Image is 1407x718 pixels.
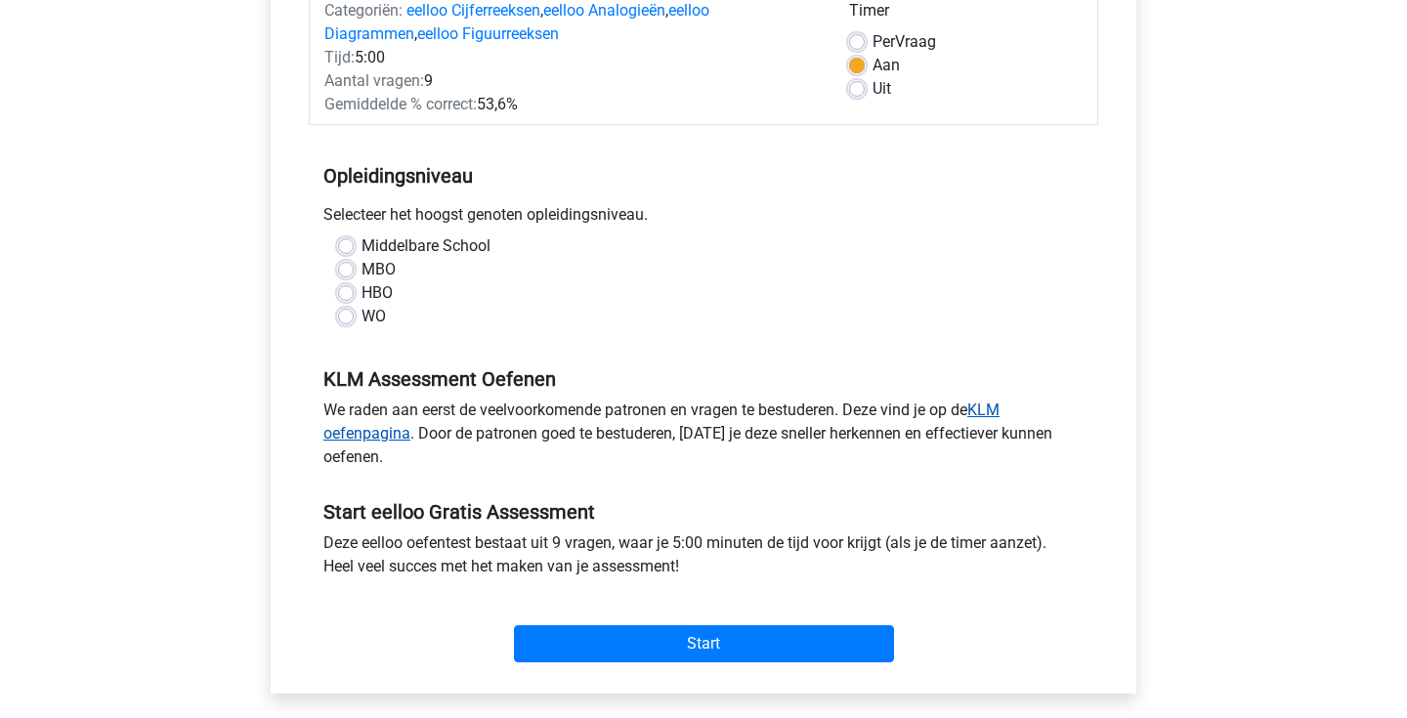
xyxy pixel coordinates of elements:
h5: Opleidingsniveau [323,156,1084,195]
label: Uit [873,77,891,101]
div: 9 [310,69,834,93]
div: Deze eelloo oefentest bestaat uit 9 vragen, waar je 5:00 minuten de tijd voor krijgt (als je de t... [309,531,1098,586]
span: Categoriën: [324,1,403,20]
label: WO [362,305,386,328]
label: HBO [362,281,393,305]
span: Aantal vragen: [324,71,424,90]
span: Gemiddelde % correct: [324,95,477,113]
span: Tijd: [324,48,355,66]
div: We raden aan eerst de veelvoorkomende patronen en vragen te bestuderen. Deze vind je op de . Door... [309,399,1098,477]
label: Vraag [873,30,936,54]
a: eelloo Cijferreeksen [406,1,540,20]
label: Aan [873,54,900,77]
input: Start [514,625,894,662]
label: MBO [362,258,396,281]
h5: KLM Assessment Oefenen [323,367,1084,391]
h5: Start eelloo Gratis Assessment [323,500,1084,524]
div: 5:00 [310,46,834,69]
div: Selecteer het hoogst genoten opleidingsniveau. [309,203,1098,234]
span: Per [873,32,895,51]
label: Middelbare School [362,234,490,258]
div: 53,6% [310,93,834,116]
a: eelloo Analogieën [543,1,665,20]
a: eelloo Figuurreeksen [417,24,559,43]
